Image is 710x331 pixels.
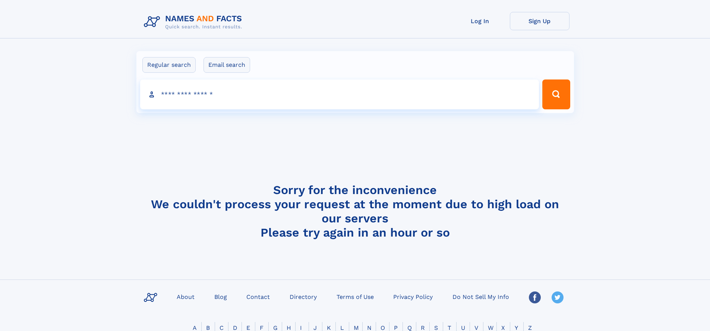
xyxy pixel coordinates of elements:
a: Do Not Sell My Info [449,291,512,302]
a: Log In [450,12,510,30]
a: Blog [211,291,230,302]
img: Logo Names and Facts [141,12,248,32]
a: Contact [243,291,273,302]
img: Facebook [529,291,541,303]
input: search input [140,79,539,109]
a: About [174,291,198,302]
label: Email search [203,57,250,73]
a: Sign Up [510,12,569,30]
button: Search Button [542,79,570,109]
h4: Sorry for the inconvenience We couldn't process your request at the moment due to high load on ou... [141,183,569,240]
a: Directory [287,291,320,302]
label: Regular search [142,57,196,73]
a: Privacy Policy [390,291,436,302]
img: Twitter [552,291,564,303]
a: Terms of Use [334,291,377,302]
